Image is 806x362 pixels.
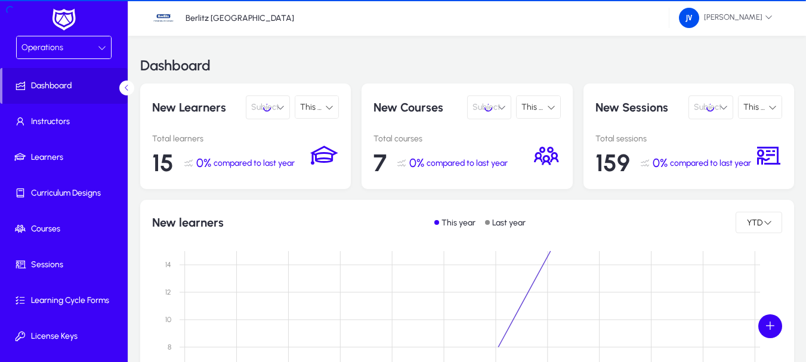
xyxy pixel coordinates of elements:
[2,211,130,247] a: Courses
[214,158,295,168] span: compared to last year
[670,158,751,168] span: compared to last year
[196,156,211,170] span: 0%
[186,13,294,23] p: Berlitz [GEOGRAPHIC_DATA]
[2,187,130,199] span: Curriculum Designs
[473,95,501,119] span: Subject
[743,102,777,112] span: This Year
[669,7,782,29] button: [PERSON_NAME]
[165,261,171,269] text: 14
[492,218,526,228] p: Last year
[2,318,130,354] a: License Keys
[427,158,508,168] span: compared to last year
[746,218,764,228] span: YTD
[679,8,773,28] span: [PERSON_NAME]
[152,95,241,119] p: New Learners
[165,288,171,296] text: 12
[21,42,63,52] span: Operations
[2,140,130,175] a: Learners
[2,247,130,283] a: Sessions
[441,218,475,228] p: This year
[2,295,130,307] span: Learning Cycle Forms
[140,58,211,73] h3: Dashboard
[679,8,699,28] img: 162.png
[2,223,130,235] span: Courses
[2,104,130,140] a: Instructors
[251,95,279,119] span: Subject
[2,259,130,271] span: Sessions
[49,7,79,32] img: white-logo.png
[521,102,555,112] span: This Year
[152,7,175,29] img: 34.jpg
[653,156,668,170] span: 0%
[2,80,128,92] span: Dashboard
[165,315,171,324] text: 10
[373,95,462,119] p: New Courses
[152,215,224,230] h1: New learners
[152,148,174,177] span: 15
[300,102,334,112] span: This Year
[373,134,532,144] p: Total courses
[736,212,782,233] button: YTD
[595,134,753,144] p: Total sessions
[152,134,310,144] p: Total learners
[2,175,130,211] a: Curriculum Designs
[409,156,424,170] span: 0%
[694,95,722,119] span: Subject
[595,95,684,119] p: New Sessions
[2,283,130,318] a: Learning Cycle Forms
[2,151,130,163] span: Learners
[373,148,387,177] span: 7
[168,343,171,351] text: 8
[2,330,130,342] span: License Keys
[595,148,630,177] span: 159
[2,116,130,128] span: Instructors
